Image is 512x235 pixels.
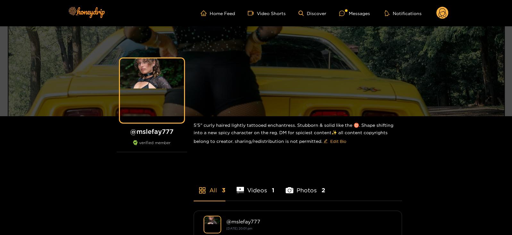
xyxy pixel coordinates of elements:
li: Videos [237,172,275,201]
span: video-camera [248,10,257,16]
button: editEdit Bio [322,136,348,146]
a: Video Shorts [248,10,286,16]
div: Messages [339,10,370,17]
span: home [201,10,210,16]
span: appstore [198,187,206,194]
span: Edit Bio [330,138,346,144]
span: edit [323,139,328,144]
div: 5'5" curly haired lightly tattooed enchantress. Stubborn & solid like the ♉️. Shape shifting into... [194,116,402,152]
a: Discover [298,11,326,16]
span: 1 [272,186,274,194]
h1: @ mslefay777 [117,127,187,135]
li: Photos [286,172,325,201]
img: mslefay777 [204,216,221,233]
div: @ mslefay777 [226,219,392,224]
small: [DATE] 20:01 pm [226,227,252,230]
span: 3 [222,186,225,194]
a: Home Feed [201,10,235,16]
li: All [194,172,225,201]
button: Notifications [383,10,424,16]
div: verified member [117,140,187,152]
span: 2 [322,186,325,194]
